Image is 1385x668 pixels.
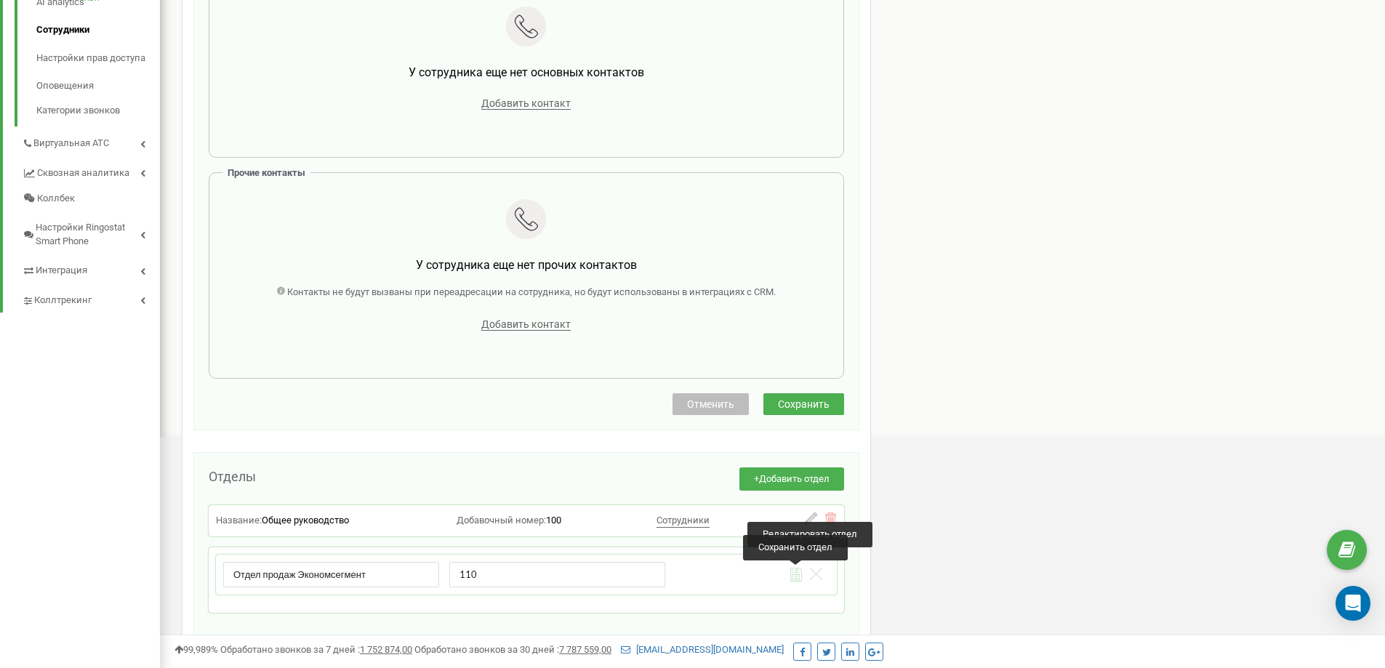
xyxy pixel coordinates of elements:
span: Общее руководство [262,515,349,526]
a: Коллбек [22,186,160,212]
a: Интеграция [22,254,160,283]
span: Сквозная аналитика [37,166,129,180]
div: Open Intercom Messenger [1336,586,1370,621]
input: Введите добавочный номер [449,562,665,587]
span: Обработано звонков за 30 дней : [414,644,611,655]
a: Настройки прав доступа [36,44,160,73]
span: Отменить [687,398,734,410]
span: Коллтрекинг [34,294,92,307]
a: [EMAIL_ADDRESS][DOMAIN_NAME] [621,644,784,655]
a: Сотрудники [36,16,160,44]
a: Виртуальная АТС [22,126,160,156]
a: Категории звонков [36,100,160,118]
span: Интеграция [36,264,87,278]
span: Сотрудники [657,515,710,526]
span: Добавочный номер: [457,515,546,526]
a: Сквозная аналитика [22,156,160,186]
span: Добавить контакт [481,318,571,331]
span: Настройки Ringostat Smart Phone [36,221,140,248]
a: Оповещения [36,72,160,100]
span: Добавить контакт [481,97,571,110]
u: 1 752 874,00 [360,644,412,655]
button: +Добавить отдел [739,467,844,491]
span: Виртуальная АТС [33,137,109,150]
span: Название: [216,515,262,526]
span: У сотрудника еще нет основных контактов [409,65,644,79]
span: Сохранить [778,398,830,410]
button: Сохранить [763,393,844,415]
input: Введите название [223,562,439,587]
a: Коллтрекинг [22,283,160,313]
u: 7 787 559,00 [559,644,611,655]
span: Контакты не будут вызваны при переадресации на сотрудника, но будут использованы в интеграциях с ... [287,286,776,297]
span: 100 [546,515,561,526]
span: 99,989% [174,644,218,655]
span: Коллбек [37,192,75,206]
button: Отменить [673,393,749,415]
span: Отделы [209,469,256,484]
span: У сотрудника еще нет прочих контактов [416,258,637,272]
a: Настройки Ringostat Smart Phone [22,211,160,254]
span: Прочие контакты [228,167,305,178]
span: Обработано звонков за 7 дней : [220,644,412,655]
span: Добавить отдел [759,473,830,484]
